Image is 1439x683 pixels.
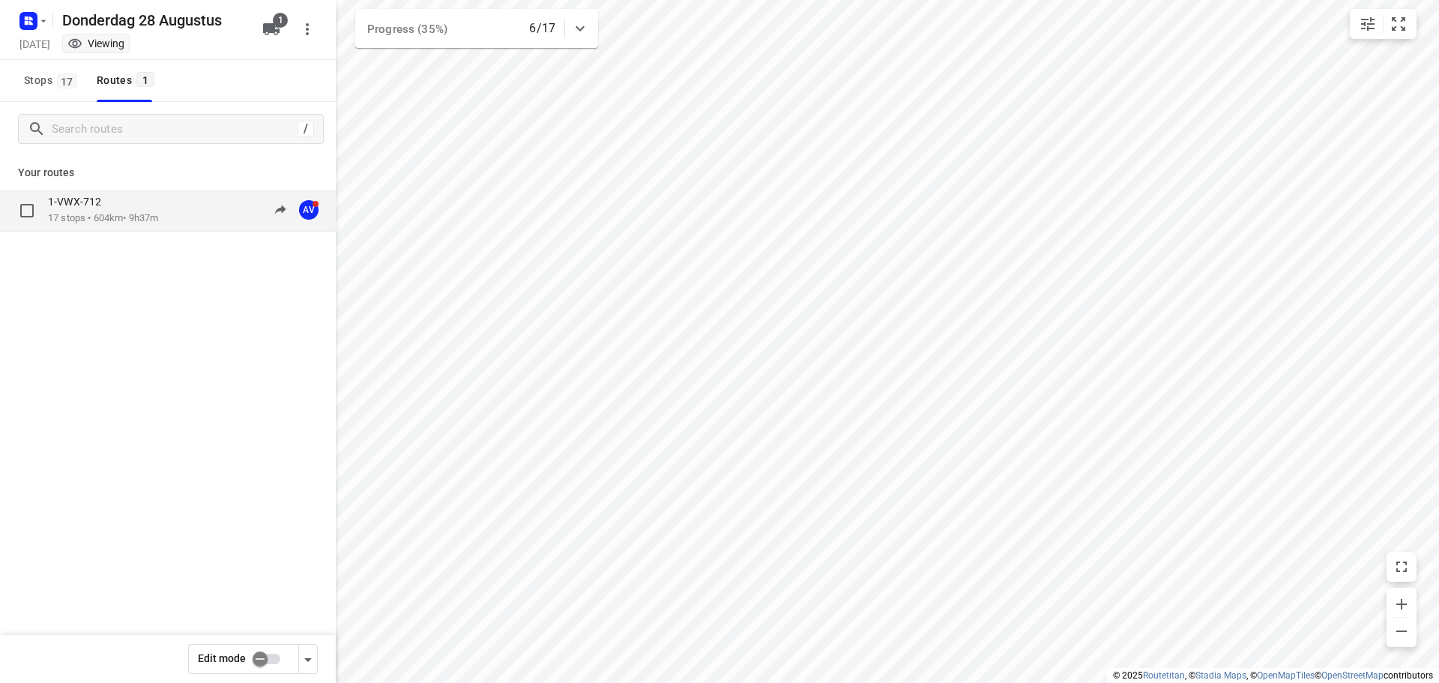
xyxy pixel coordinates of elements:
[67,36,124,51] div: You are currently in view mode. To make any changes, go to edit project.
[273,13,288,28] span: 1
[529,19,555,37] p: 6/17
[48,195,110,208] p: 1-VWX-712
[298,121,314,137] div: /
[12,196,42,226] span: Select
[198,652,246,664] span: Edit mode
[1195,670,1246,681] a: Stadia Maps
[355,9,598,48] div: Progress (35%)6/17
[48,211,158,226] p: 17 stops • 604km • 9h37m
[24,71,82,90] span: Stops
[97,71,159,90] div: Routes
[1257,670,1315,681] a: OpenMapTiles
[292,14,322,44] button: More
[299,649,317,668] div: Driver app settings
[136,72,154,87] span: 1
[256,14,286,44] button: 1
[57,73,77,88] span: 17
[1143,670,1185,681] a: Routetitan
[1384,9,1414,39] button: Fit zoom
[1350,9,1417,39] div: small contained button group
[1113,670,1433,681] li: © 2025 , © , © © contributors
[1321,670,1384,681] a: OpenStreetMap
[265,195,295,225] button: Send to driver
[52,118,298,141] input: Search routes
[1353,9,1383,39] button: Map settings
[367,22,447,36] span: Progress (35%)
[18,165,318,181] p: Your routes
